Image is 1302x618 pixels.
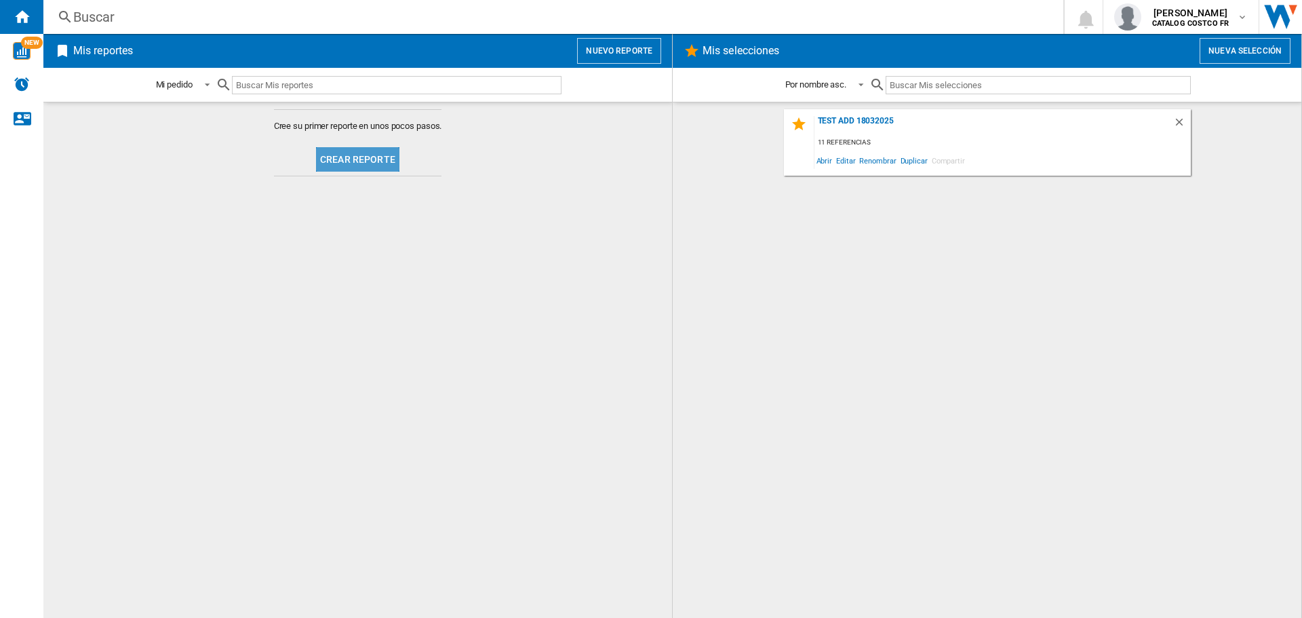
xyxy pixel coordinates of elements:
[71,38,136,64] h2: Mis reportes
[21,37,43,49] span: NEW
[857,151,898,170] span: Renombrar
[73,7,1028,26] div: Buscar
[1114,3,1141,31] img: profile.jpg
[232,76,561,94] input: Buscar Mis reportes
[156,79,193,90] div: Mi pedido
[316,147,399,172] button: Crear reporte
[886,76,1190,94] input: Buscar Mis selecciones
[700,38,783,64] h2: Mis selecciones
[1152,6,1229,20] span: [PERSON_NAME]
[814,116,1173,134] div: Test add 18032025
[577,38,661,64] button: Nuevo reporte
[785,79,847,90] div: Por nombre asc.
[274,120,442,132] span: Cree su primer reporte en unos pocos pasos.
[14,76,30,92] img: alerts-logo.svg
[1152,19,1229,28] b: CATALOG COSTCO FR
[1200,38,1290,64] button: Nueva selección
[834,151,857,170] span: Editar
[930,151,967,170] span: Compartir
[814,151,835,170] span: Abrir
[13,42,31,60] img: wise-card.svg
[899,151,930,170] span: Duplicar
[814,134,1191,151] div: 11 referencias
[1173,116,1191,134] div: Borrar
